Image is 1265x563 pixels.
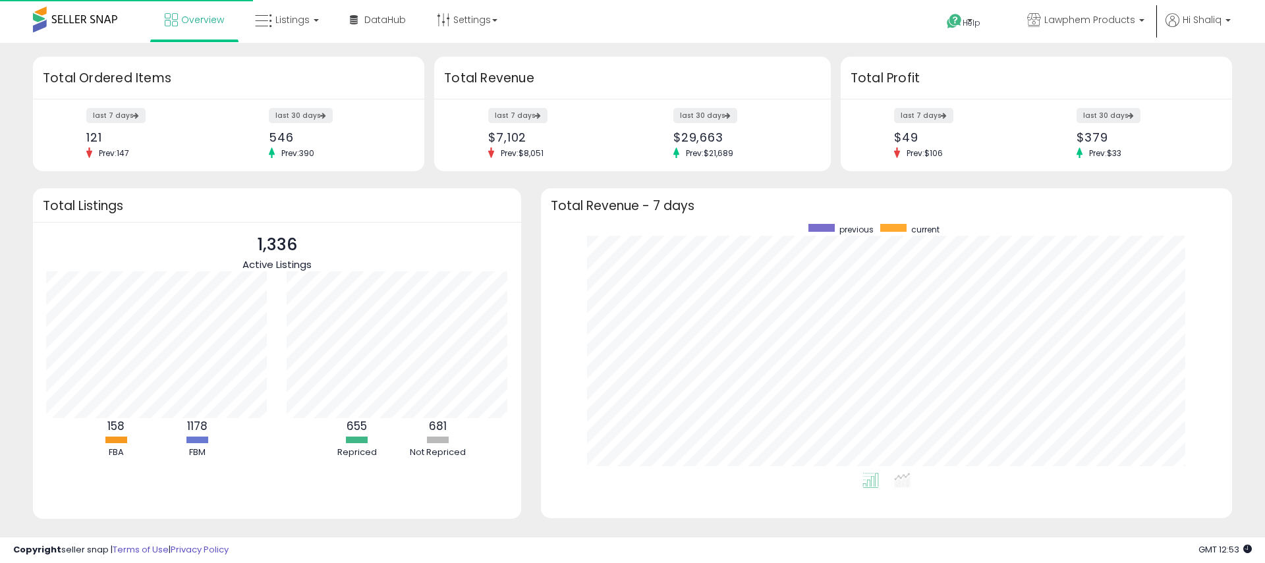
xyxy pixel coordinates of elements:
label: last 30 days [269,108,333,123]
div: $7,102 [488,130,623,144]
a: Terms of Use [113,543,169,556]
h3: Total Listings [43,201,511,211]
span: Overview [181,13,224,26]
a: Privacy Policy [171,543,229,556]
span: Hi Shaliq [1183,13,1222,26]
span: Active Listings [242,257,312,271]
h3: Total Revenue [444,69,821,88]
b: 1178 [187,418,208,434]
div: 121 [86,130,219,144]
h3: Total Profit [851,69,1222,88]
strong: Copyright [13,543,61,556]
a: Hi Shaliq [1166,13,1231,43]
b: 158 [107,418,125,434]
span: DataHub [364,13,406,26]
span: current [911,224,940,235]
div: $29,663 [673,130,808,144]
label: last 7 days [86,108,146,123]
label: last 7 days [894,108,953,123]
span: 2025-10-6 12:53 GMT [1198,543,1252,556]
a: Help [936,3,1006,43]
span: Help [963,17,980,28]
p: 1,336 [242,232,312,257]
span: Listings [275,13,310,26]
label: last 30 days [1077,108,1140,123]
span: Prev: $21,689 [679,147,740,159]
b: 681 [429,418,447,434]
span: previous [839,224,874,235]
label: last 7 days [488,108,548,123]
div: FBA [76,446,155,459]
div: Not Repriced [399,446,478,459]
div: seller snap | | [13,544,229,556]
span: Lawphem Products [1044,13,1135,26]
div: FBM [157,446,237,459]
i: Get Help [946,13,963,30]
span: Prev: 390 [275,147,321,159]
span: Prev: $106 [900,147,949,159]
b: 655 [347,418,367,434]
h3: Total Revenue - 7 days [551,201,1222,211]
span: Prev: $33 [1082,147,1128,159]
label: last 30 days [673,108,737,123]
div: Repriced [318,446,397,459]
div: 546 [269,130,401,144]
div: $379 [1077,130,1209,144]
span: Prev: 147 [92,147,136,159]
div: $49 [894,130,1026,144]
span: Prev: $8,051 [494,147,550,159]
h3: Total Ordered Items [43,69,414,88]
